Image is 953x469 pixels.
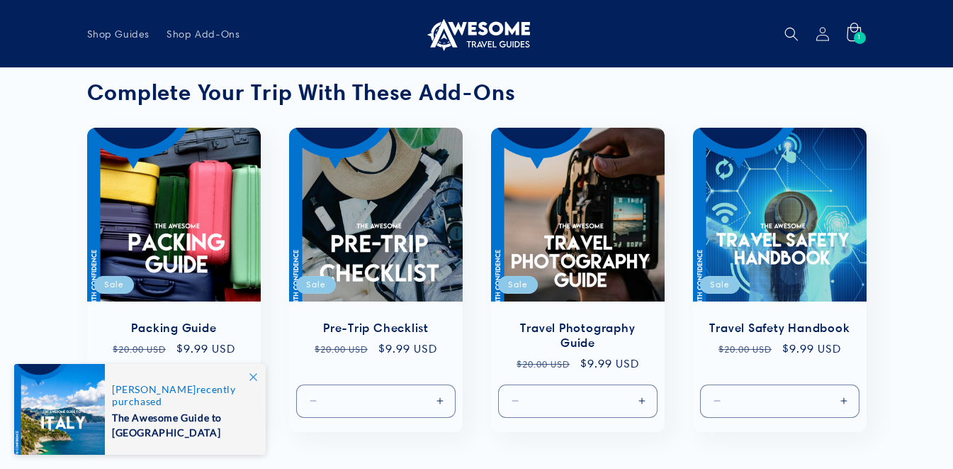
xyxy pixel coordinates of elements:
span: Shop Guides [87,28,150,40]
a: Shop Guides [79,19,159,49]
a: Travel Photography Guide [505,321,650,351]
a: Pre-Trip Checklist [303,321,449,336]
input: Quantity for Default Title [757,384,803,417]
input: Quantity for Default Title [353,384,399,417]
a: Packing Guide [101,321,247,336]
a: Awesome Travel Guides [418,11,535,56]
img: Awesome Travel Guides [424,17,530,51]
a: Shop Add-Ons [158,19,248,49]
span: [PERSON_NAME] [112,383,196,395]
span: The Awesome Guide to [GEOGRAPHIC_DATA] [112,407,251,440]
span: Shop Add-Ons [167,28,239,40]
a: Travel Safety Handbook [707,321,852,336]
span: 1 [857,32,862,44]
input: Quantity for Default Title [555,384,601,417]
ul: Slider [87,128,867,432]
strong: Complete Your Trip With These Add-Ons [87,79,516,106]
summary: Search [776,18,807,50]
span: recently purchased [112,383,251,407]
